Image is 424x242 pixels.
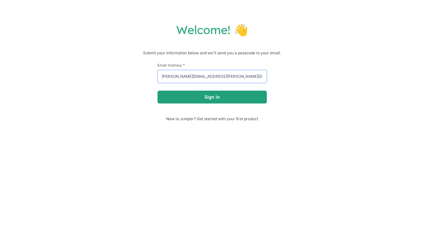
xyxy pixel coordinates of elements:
[183,63,185,67] span: This field is required.
[158,63,267,67] label: Email Address
[158,116,267,121] span: New to Juniper? Get started with your first product
[158,91,267,103] button: Sign in
[6,50,418,56] p: Submit your information below and we'll send you a passcode to your email.
[6,22,418,37] h1: Welcome! 👋
[158,70,267,83] input: email@example.com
